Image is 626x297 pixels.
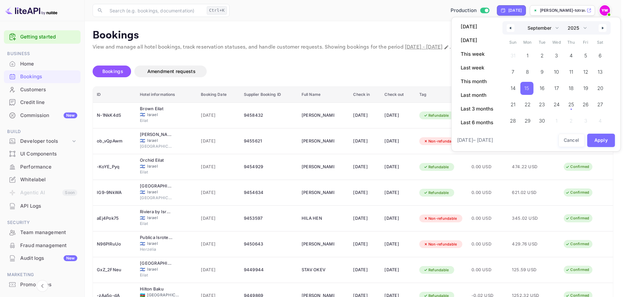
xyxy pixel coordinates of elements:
button: 12 [578,64,593,77]
button: Last 6 months [457,117,497,128]
span: Fri [578,37,593,48]
button: 22 [520,97,535,110]
button: 24 [549,97,564,110]
span: 9 [541,66,544,78]
span: 2 [541,50,544,62]
span: 8 [526,66,529,78]
span: 16 [540,82,544,94]
span: 10 [554,66,559,78]
span: 6 [599,50,602,62]
button: This week [457,49,497,60]
button: 3 [549,48,564,61]
button: 19 [578,80,593,93]
button: 29 [520,113,535,126]
span: 1 [527,50,529,62]
span: 30 [539,115,545,127]
span: [DATE] – [DATE] [457,137,493,144]
span: 20 [597,82,603,94]
span: 24 [554,99,559,111]
button: 14 [506,80,520,93]
button: 23 [535,97,549,110]
button: 5 [578,48,593,61]
button: 21 [506,97,520,110]
button: 27 [593,97,607,110]
button: 1 [520,48,535,61]
button: 4 [564,48,578,61]
span: Sat [593,37,607,48]
button: 11 [564,64,578,77]
span: Sun [506,37,520,48]
span: 5 [584,50,587,62]
span: Wed [549,37,564,48]
button: This month [457,76,497,87]
span: 22 [525,99,530,111]
button: 16 [535,80,549,93]
button: Last 3 months [457,103,497,114]
span: 26 [583,99,589,111]
button: 6 [593,48,607,61]
span: 27 [597,99,603,111]
button: Last week [457,62,497,73]
span: 13 [598,66,603,78]
button: 13 [593,64,607,77]
span: 11 [569,66,573,78]
button: Apply [587,134,615,147]
span: 29 [525,115,530,127]
button: 18 [564,80,578,93]
span: 17 [554,82,559,94]
button: 8 [520,64,535,77]
span: Thu [564,37,578,48]
span: Tue [535,37,549,48]
span: Mon [520,37,535,48]
span: 19 [583,82,588,94]
span: 3 [555,50,558,62]
button: 30 [535,113,549,126]
span: 7 [512,66,514,78]
button: 17 [549,80,564,93]
button: Cancel [559,134,585,147]
button: 9 [535,64,549,77]
button: [DATE] [457,21,497,32]
button: 15 [520,80,535,93]
button: 10 [549,64,564,77]
span: 21 [511,99,515,111]
span: 12 [583,66,588,78]
span: 23 [539,99,545,111]
button: 2 [535,48,549,61]
button: 26 [578,97,593,110]
button: 25 [564,97,578,110]
button: Last month [457,90,497,101]
button: 28 [506,113,520,126]
span: 18 [569,82,574,94]
span: 14 [511,82,515,94]
button: 7 [506,64,520,77]
span: 28 [510,115,516,127]
button: [DATE] [457,35,497,46]
span: 25 [568,99,574,111]
span: 4 [570,50,573,62]
span: 15 [524,82,529,94]
button: 20 [593,80,607,93]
